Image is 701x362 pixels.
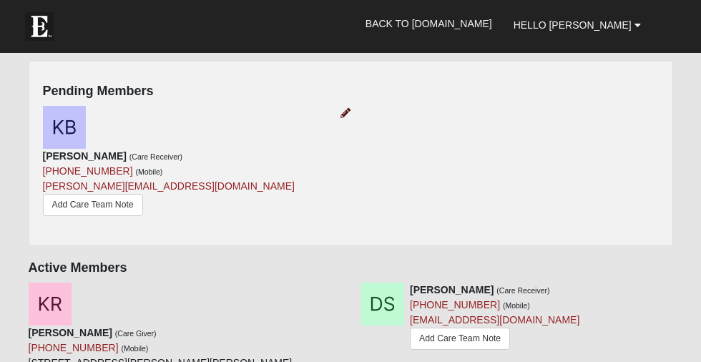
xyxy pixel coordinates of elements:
small: (Care Receiver) [496,286,549,295]
h4: Active Members [29,260,673,276]
a: Hello [PERSON_NAME] [503,7,652,43]
a: Back to [DOMAIN_NAME] [355,6,503,41]
strong: [PERSON_NAME] [29,327,112,338]
a: [PHONE_NUMBER] [410,299,500,310]
small: (Care Receiver) [129,152,182,161]
small: (Care Giver) [115,329,157,338]
a: [EMAIL_ADDRESS][DOMAIN_NAME] [410,314,579,326]
img: Eleven22 logo [25,12,54,41]
a: [PERSON_NAME][EMAIL_ADDRESS][DOMAIN_NAME] [43,180,295,192]
strong: [PERSON_NAME] [43,150,127,162]
a: [PHONE_NUMBER] [43,165,133,177]
span: Hello [PERSON_NAME] [514,19,632,31]
h4: Pending Members [43,84,659,99]
strong: [PERSON_NAME] [410,284,494,295]
a: Add Care Team Note [43,194,143,216]
small: (Mobile) [135,167,162,176]
a: Add Care Team Note [410,328,510,350]
small: (Mobile) [503,301,530,310]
